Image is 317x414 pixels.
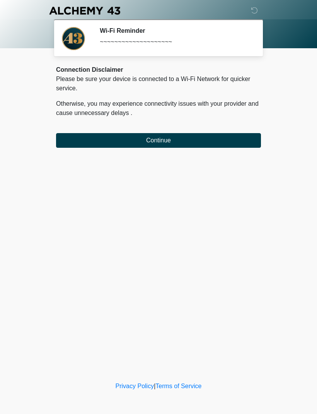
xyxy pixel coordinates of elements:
a: Privacy Policy [116,383,154,389]
img: Agent Avatar [62,27,85,50]
img: Alchemy 43 Logo [48,6,121,15]
p: Please be sure your device is connected to a Wi-Fi Network for quicker service. [56,74,261,93]
a: Terms of Service [155,383,201,389]
div: Connection Disclaimer [56,65,261,74]
div: ~~~~~~~~~~~~~~~~~~~~ [100,37,249,47]
h2: Wi-Fi Reminder [100,27,249,34]
p: Otherwise, you may experience connectivity issues with your provider and cause unnecessary delays . [56,99,261,118]
a: | [154,383,155,389]
button: Continue [56,133,261,148]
